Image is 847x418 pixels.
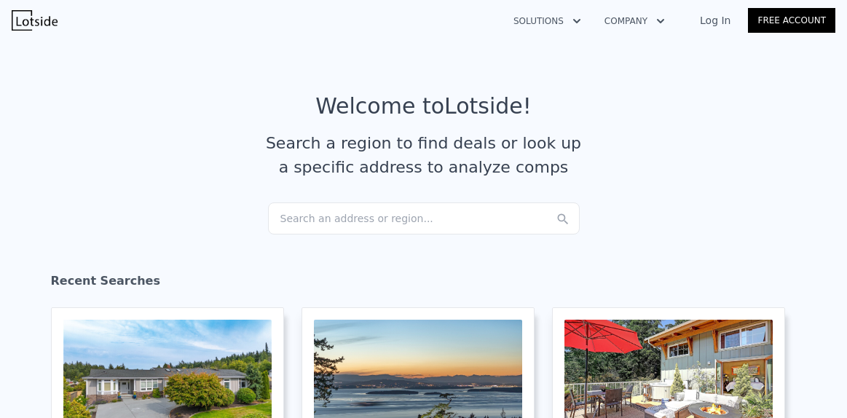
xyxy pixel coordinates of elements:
button: Company [593,8,677,34]
div: Welcome to Lotside ! [315,93,532,119]
a: Free Account [748,8,835,33]
button: Solutions [502,8,593,34]
img: Lotside [12,10,58,31]
div: Search an address or region... [268,202,580,234]
div: Search a region to find deals or look up a specific address to analyze comps [261,131,587,179]
div: Recent Searches [51,261,797,307]
a: Log In [682,13,748,28]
